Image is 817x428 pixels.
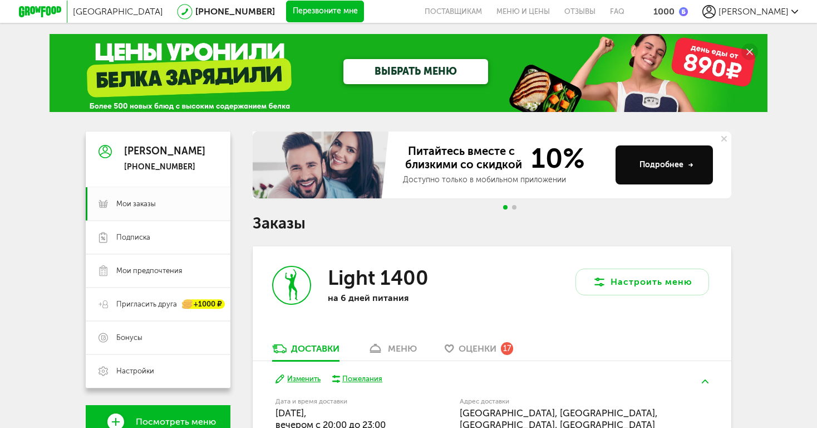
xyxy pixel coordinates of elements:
a: меню [362,343,422,361]
span: Мои заказы [116,199,156,209]
span: [PERSON_NAME] [718,6,789,17]
button: Перезвоните мне [286,1,364,23]
div: 1000 [653,6,675,17]
span: [GEOGRAPHIC_DATA] [73,6,163,17]
a: Пригласить друга +1000 ₽ [86,288,230,321]
div: Подробнее [639,159,693,171]
img: arrow-up-green.5eb5f82.svg [702,380,708,383]
span: 10% [524,144,585,172]
img: bonus_b.cdccf46.png [679,7,688,16]
div: меню [388,343,417,354]
div: Пожелания [342,374,382,384]
a: Бонусы [86,321,230,354]
div: Доступно только в мобильном приложении [403,174,607,186]
span: Go to slide 2 [512,205,516,210]
a: Оценки 17 [439,343,519,361]
h3: Light 1400 [328,266,429,290]
span: Посмотреть меню [136,417,216,427]
button: Изменить [275,374,321,385]
span: Go to slide 1 [503,205,508,210]
div: [PERSON_NAME] [124,146,205,157]
a: Мои предпочтения [86,254,230,288]
div: +1000 ₽ [183,300,225,309]
span: Бонусы [116,333,142,343]
button: Подробнее [616,145,713,184]
span: Подписка [116,232,150,242]
p: на 6 дней питания [328,293,473,303]
span: Мои предпочтения [116,266,182,276]
a: [PHONE_NUMBER] [195,6,275,17]
span: Питайтесь вместе с близкими со скидкой [403,144,524,172]
button: Настроить меню [575,269,709,295]
span: Оценки [459,343,496,354]
a: Мои заказы [86,187,230,221]
a: ВЫБРАТЬ МЕНЮ [343,59,488,84]
span: Настройки [116,366,154,376]
label: Дата и время доставки [275,398,403,405]
img: family-banner.579af9d.jpg [253,132,392,198]
label: Адрес доставки [460,398,667,405]
div: Доставки [291,343,339,354]
div: 17 [501,342,513,354]
a: Подписка [86,221,230,254]
span: Пригласить друга [116,299,177,309]
h1: Заказы [253,216,731,231]
a: Настройки [86,354,230,388]
button: Пожелания [332,374,382,384]
div: [PHONE_NUMBER] [124,162,205,172]
a: Доставки [267,343,345,361]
